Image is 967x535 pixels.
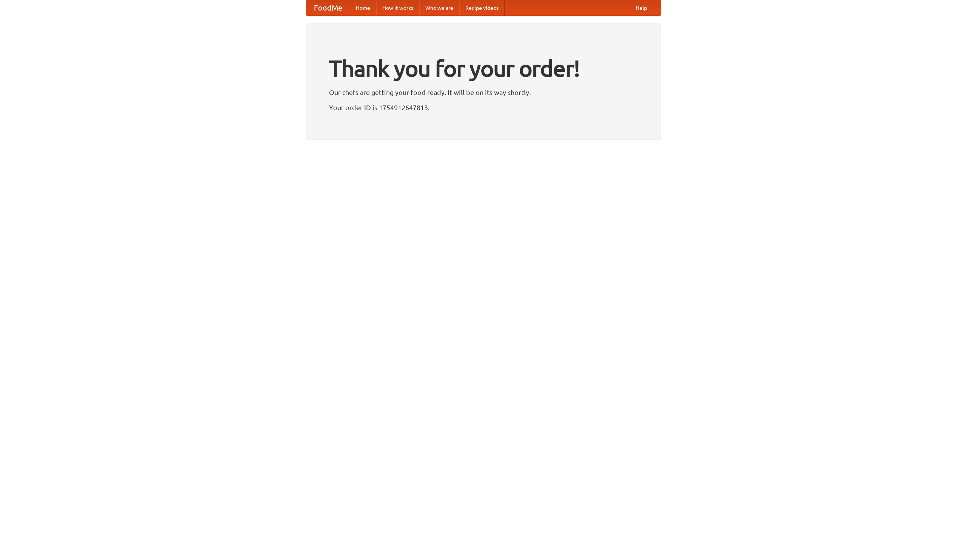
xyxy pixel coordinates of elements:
h1: Thank you for your order! [329,50,638,87]
a: Who we are [419,0,459,16]
a: Recipe videos [459,0,505,16]
p: Our chefs are getting your food ready. It will be on its way shortly. [329,87,638,98]
p: Your order ID is 1754912647813. [329,102,638,113]
a: Home [350,0,376,16]
a: Help [630,0,653,16]
a: FoodMe [306,0,350,16]
a: How it works [376,0,419,16]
